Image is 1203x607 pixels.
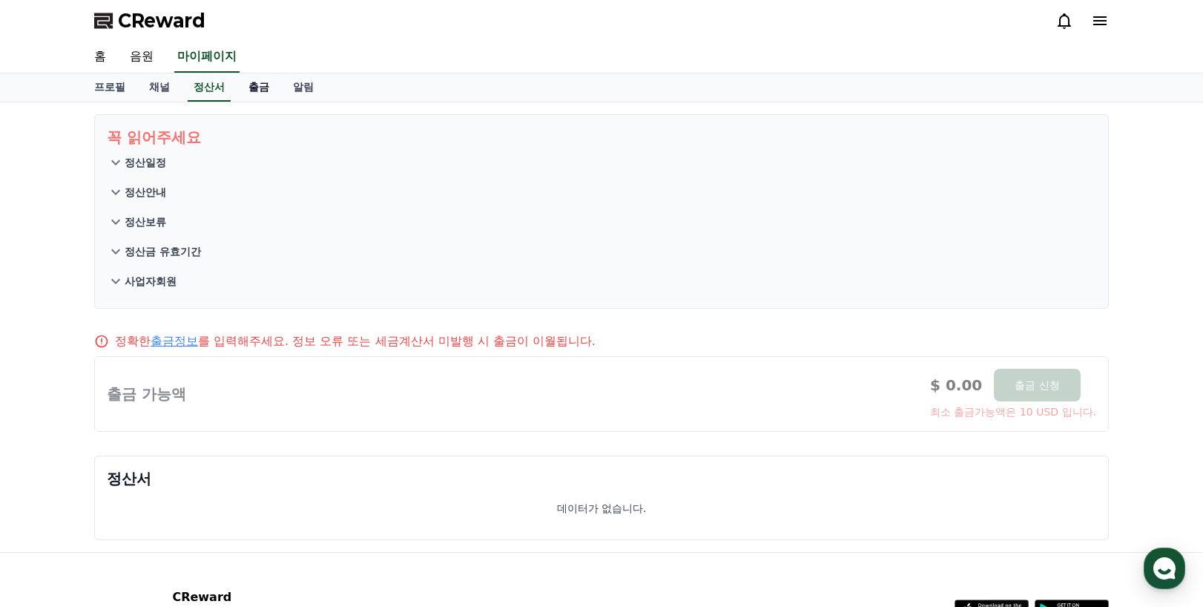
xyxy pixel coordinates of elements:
a: CReward [94,9,205,33]
button: 정산보류 [107,207,1096,237]
button: 정산일정 [107,148,1096,177]
a: 대화 [98,470,191,508]
button: 사업자회원 [107,266,1096,296]
p: 데이터가 없습니다. [557,501,647,516]
a: 채널 [137,73,182,102]
p: 정산금 유효기간 [125,244,201,259]
span: 홈 [47,493,56,505]
a: 마이페이지 [174,42,240,73]
a: 알림 [281,73,326,102]
p: CReward [172,588,353,606]
a: 출금정보 [151,334,198,348]
a: 설정 [191,470,285,508]
p: 정확한 를 입력해주세요. 정보 오류 또는 세금계산서 미발행 시 출금이 이월됩니다. [115,332,596,350]
p: 정산서 [107,468,1096,489]
a: 정산서 [188,73,231,102]
a: 프로필 [82,73,137,102]
p: 꼭 읽어주세요 [107,127,1096,148]
button: 정산금 유효기간 [107,237,1096,266]
span: 설정 [229,493,247,505]
a: 음원 [118,42,165,73]
p: 정산일정 [125,155,166,170]
span: 대화 [136,493,154,505]
a: 홈 [82,42,118,73]
button: 정산안내 [107,177,1096,207]
a: 홈 [4,470,98,508]
p: 정산보류 [125,214,166,229]
span: CReward [118,9,205,33]
a: 출금 [237,73,281,102]
p: 사업자회원 [125,274,177,289]
p: 정산안내 [125,185,166,200]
